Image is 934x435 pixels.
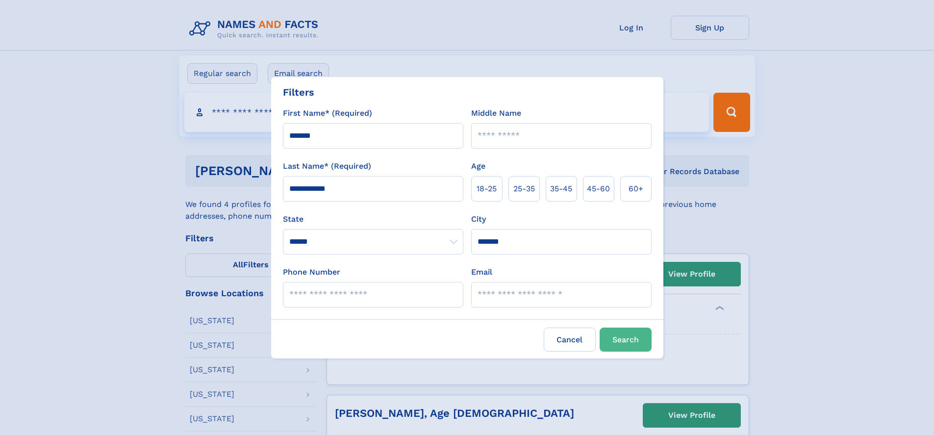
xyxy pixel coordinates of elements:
[471,213,486,225] label: City
[283,213,463,225] label: State
[587,183,610,195] span: 45‑60
[550,183,572,195] span: 35‑45
[471,266,492,278] label: Email
[544,328,596,352] label: Cancel
[600,328,652,352] button: Search
[471,107,521,119] label: Middle Name
[283,85,314,100] div: Filters
[283,107,372,119] label: First Name* (Required)
[283,160,371,172] label: Last Name* (Required)
[629,183,643,195] span: 60+
[513,183,535,195] span: 25‑35
[283,266,340,278] label: Phone Number
[471,160,485,172] label: Age
[477,183,497,195] span: 18‑25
